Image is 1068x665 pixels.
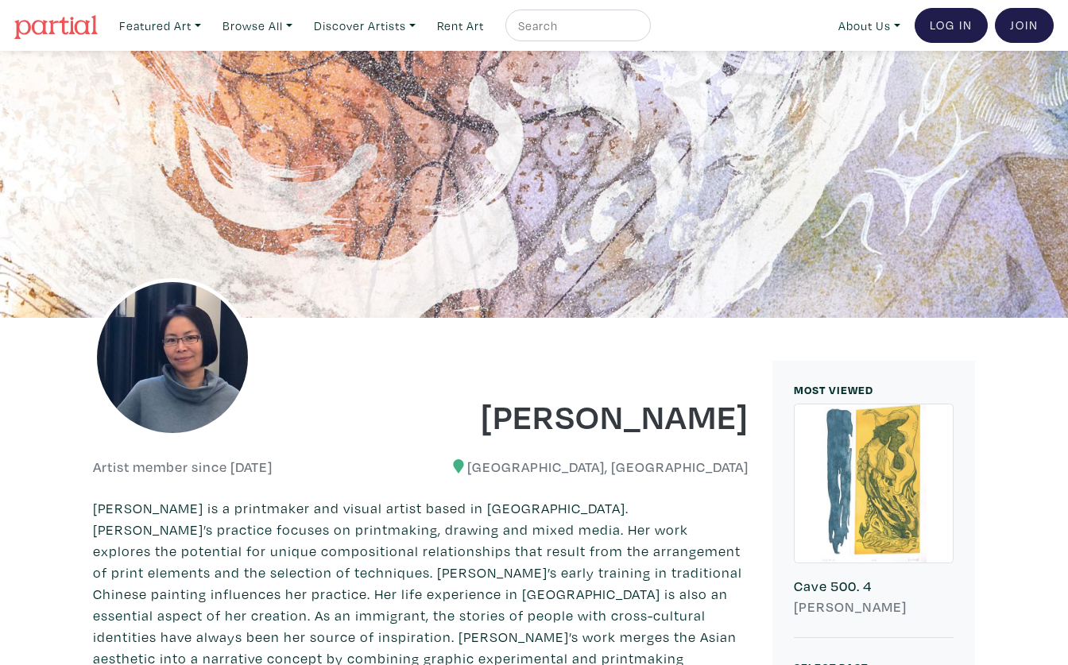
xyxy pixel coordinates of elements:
[93,278,252,437] img: phpThumb.php
[794,404,954,638] a: Cave 500. 4 [PERSON_NAME]
[794,578,954,595] h6: Cave 500. 4
[93,458,273,476] h6: Artist member since [DATE]
[517,16,636,36] input: Search
[794,598,954,616] h6: [PERSON_NAME]
[831,10,907,42] a: About Us
[995,8,1054,43] a: Join
[430,10,491,42] a: Rent Art
[433,394,749,437] h1: [PERSON_NAME]
[915,8,988,43] a: Log In
[794,382,873,397] small: MOST VIEWED
[433,458,749,476] h6: [GEOGRAPHIC_DATA], [GEOGRAPHIC_DATA]
[307,10,423,42] a: Discover Artists
[215,10,300,42] a: Browse All
[112,10,208,42] a: Featured Art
